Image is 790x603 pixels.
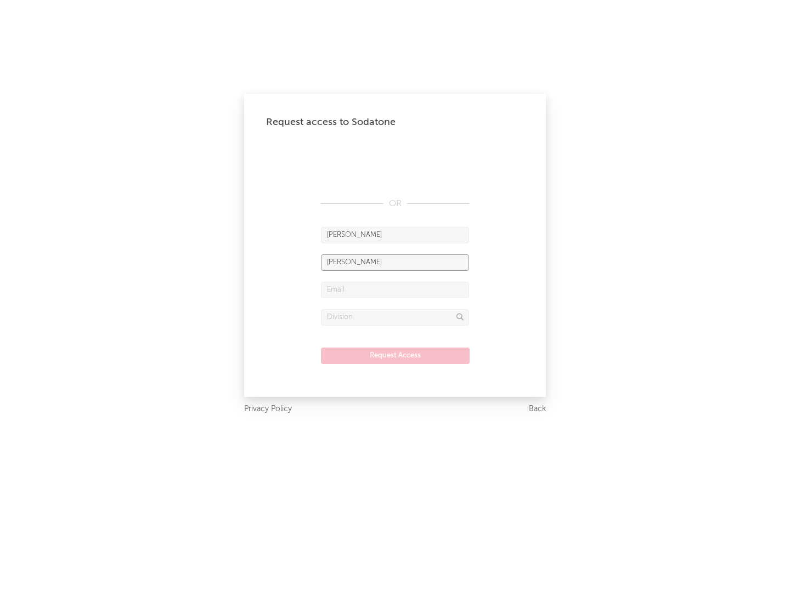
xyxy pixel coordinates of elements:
[321,227,469,243] input: First Name
[244,402,292,416] a: Privacy Policy
[321,254,469,271] input: Last Name
[321,309,469,326] input: Division
[266,116,524,129] div: Request access to Sodatone
[321,197,469,211] div: OR
[529,402,546,416] a: Back
[321,348,470,364] button: Request Access
[321,282,469,298] input: Email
